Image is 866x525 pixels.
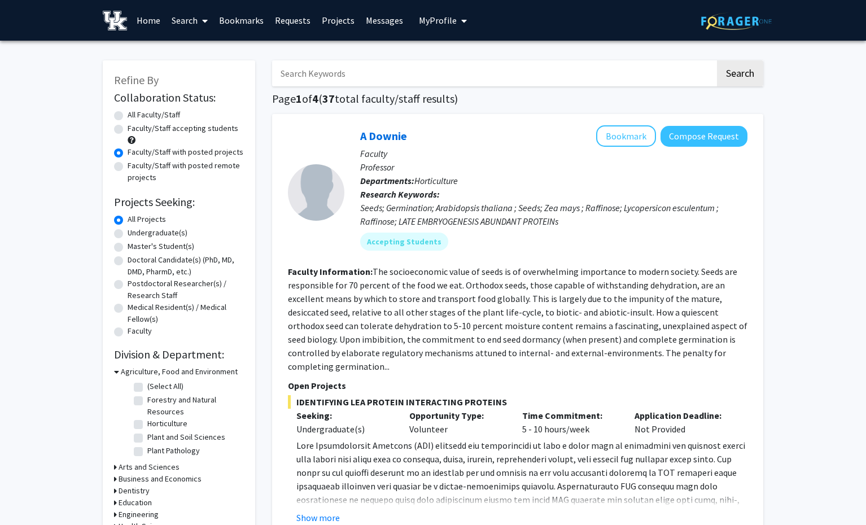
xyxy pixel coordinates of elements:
[288,266,373,277] b: Faculty Information:
[360,233,448,251] mat-chip: Accepting Students
[635,409,731,422] p: Application Deadline:
[119,509,159,520] h3: Engineering
[269,1,316,40] a: Requests
[360,201,747,228] div: Seeds; Germination; Arabidopsis thaliana ; Seeds; Zea mays ; Raffinose; Lycopersicon esculentum ;...
[414,175,458,186] span: Horticulture
[128,213,166,225] label: All Projects
[626,409,739,436] div: Not Provided
[119,497,152,509] h3: Education
[409,409,505,422] p: Opportunity Type:
[322,91,335,106] span: 37
[296,91,302,106] span: 1
[288,266,747,372] fg-read-more: The socioeconomic value of seeds is of overwhelming importance to modern society. Seeds are respo...
[360,189,440,200] b: Research Keywords:
[360,129,407,143] a: A Downie
[316,1,360,40] a: Projects
[131,1,166,40] a: Home
[114,91,244,104] h2: Collaboration Status:
[296,422,392,436] div: Undergraduate(s)
[114,348,244,361] h2: Division & Department:
[121,366,238,378] h3: Agriculture, Food and Environment
[128,227,187,239] label: Undergraduate(s)
[360,175,414,186] b: Departments:
[522,409,618,422] p: Time Commitment:
[401,409,514,436] div: Volunteer
[128,146,243,158] label: Faculty/Staff with posted projects
[701,12,772,30] img: ForagerOne Logo
[312,91,318,106] span: 4
[8,474,48,517] iframe: Chat
[717,60,763,86] button: Search
[147,418,187,430] label: Horticulture
[114,73,159,87] span: Refine By
[596,125,656,147] button: Add A Downie to Bookmarks
[360,160,747,174] p: Professor
[119,485,150,497] h3: Dentistry
[128,109,180,121] label: All Faculty/Staff
[360,1,409,40] a: Messages
[147,445,200,457] label: Plant Pathology
[128,301,244,325] label: Medical Resident(s) / Medical Fellow(s)
[272,92,763,106] h1: Page of ( total faculty/staff results)
[128,325,152,337] label: Faculty
[296,511,340,524] button: Show more
[128,254,244,278] label: Doctoral Candidate(s) (PhD, MD, DMD, PharmD, etc.)
[128,160,244,183] label: Faculty/Staff with posted remote projects
[213,1,269,40] a: Bookmarks
[288,395,747,409] span: IDENTIFYING LEA PROTEIN INTERACTING PROTEINS
[147,431,225,443] label: Plant and Soil Sciences
[128,123,238,134] label: Faculty/Staff accepting students
[119,461,180,473] h3: Arts and Sciences
[128,278,244,301] label: Postdoctoral Researcher(s) / Research Staff
[103,11,127,30] img: University of Kentucky Logo
[661,126,747,147] button: Compose Request to A Downie
[128,240,194,252] label: Master's Student(s)
[147,380,183,392] label: (Select All)
[296,409,392,422] p: Seeking:
[166,1,213,40] a: Search
[114,195,244,209] h2: Projects Seeking:
[360,147,747,160] p: Faculty
[119,473,202,485] h3: Business and Economics
[419,15,457,26] span: My Profile
[147,394,241,418] label: Forestry and Natural Resources
[288,379,747,392] p: Open Projects
[514,409,627,436] div: 5 - 10 hours/week
[272,60,715,86] input: Search Keywords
